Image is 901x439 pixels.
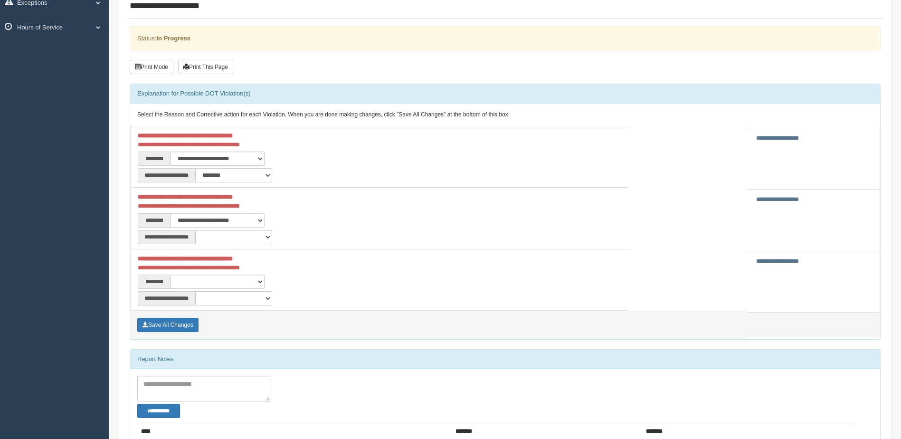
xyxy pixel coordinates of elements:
button: Print Mode [130,60,173,74]
div: Status: [130,26,881,50]
div: Select the Reason and Corrective action for each Violation. When you are done making changes, cli... [130,104,880,126]
button: Change Filter Options [137,404,180,418]
div: Report Notes [130,350,880,369]
button: Save [137,318,199,332]
strong: In Progress [156,35,190,42]
div: Explanation for Possible DOT Violation(s) [130,84,880,103]
button: Print This Page [178,60,233,74]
